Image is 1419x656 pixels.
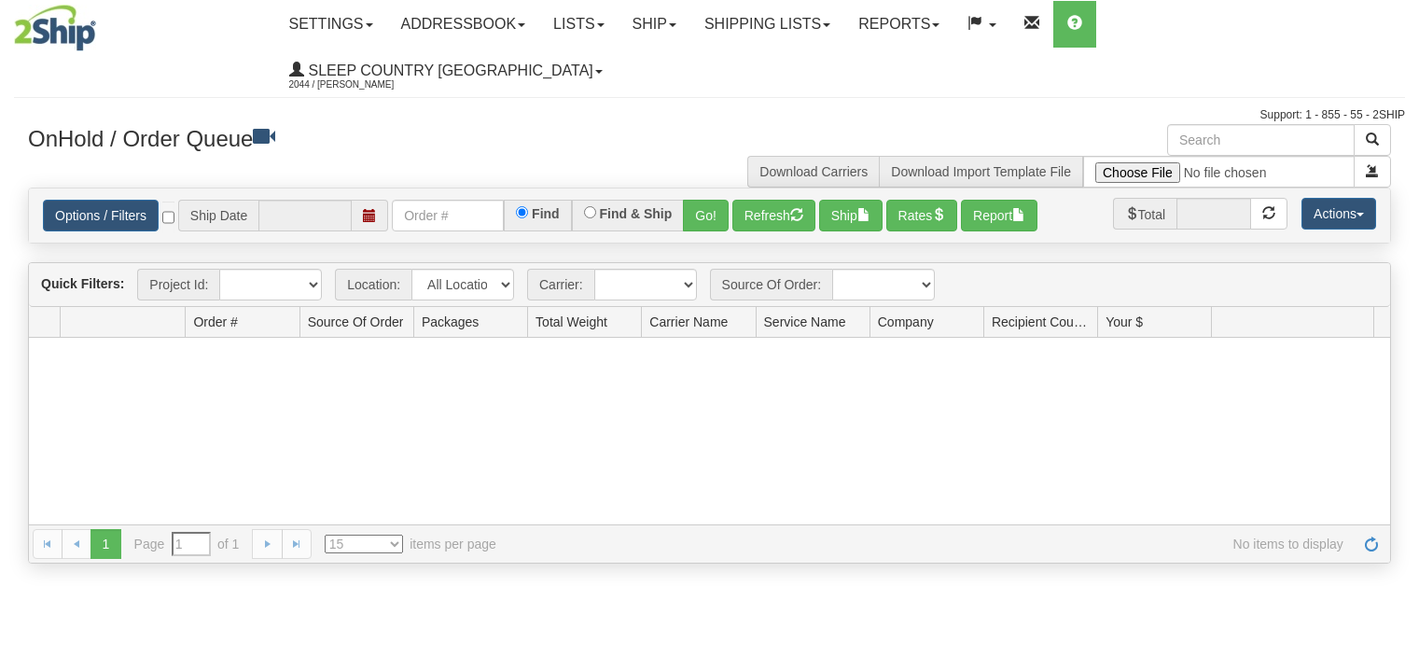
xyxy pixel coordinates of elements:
[732,200,815,231] button: Refresh
[275,48,617,94] a: Sleep Country [GEOGRAPHIC_DATA] 2044 / [PERSON_NAME]
[683,200,729,231] button: Go!
[532,207,560,220] label: Find
[304,63,593,78] span: Sleep Country [GEOGRAPHIC_DATA]
[178,200,258,231] span: Ship Date
[690,1,844,48] a: Shipping lists
[878,313,934,331] span: Company
[536,313,607,331] span: Total Weight
[886,200,958,231] button: Rates
[14,5,96,51] img: logo2044.jpg
[14,107,1405,123] div: Support: 1 - 855 - 55 - 2SHIP
[539,1,618,48] a: Lists
[522,535,1343,553] span: No items to display
[29,263,1390,307] div: grid toolbar
[134,532,240,556] span: Page of 1
[137,269,219,300] span: Project Id:
[527,269,594,300] span: Carrier:
[392,200,504,231] input: Order #
[764,313,846,331] span: Service Name
[649,313,728,331] span: Carrier Name
[1167,124,1355,156] input: Search
[387,1,540,48] a: Addressbook
[275,1,387,48] a: Settings
[43,200,159,231] a: Options / Filters
[891,164,1071,179] a: Download Import Template File
[1106,313,1143,331] span: Your $
[819,200,883,231] button: Ship
[308,313,404,331] span: Source Of Order
[619,1,690,48] a: Ship
[289,76,429,94] span: 2044 / [PERSON_NAME]
[844,1,953,48] a: Reports
[193,313,237,331] span: Order #
[1113,198,1177,230] span: Total
[1301,198,1376,230] button: Actions
[961,200,1037,231] button: Report
[759,164,868,179] a: Download Carriers
[41,274,124,293] label: Quick Filters:
[992,313,1090,331] span: Recipient Country
[1356,529,1386,559] a: Refresh
[600,207,673,220] label: Find & Ship
[325,535,496,553] span: items per page
[28,124,696,151] h3: OnHold / Order Queue
[1354,124,1391,156] button: Search
[710,269,833,300] span: Source Of Order:
[1083,156,1355,188] input: Import
[335,269,411,300] span: Location:
[422,313,479,331] span: Packages
[90,529,120,559] span: 1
